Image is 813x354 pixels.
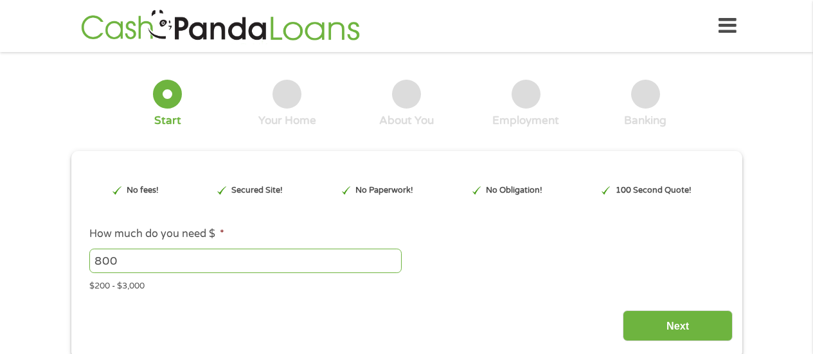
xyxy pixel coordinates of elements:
[231,184,283,197] p: Secured Site!
[624,114,666,128] div: Banking
[623,310,733,342] input: Next
[486,184,542,197] p: No Obligation!
[258,114,316,128] div: Your Home
[355,184,413,197] p: No Paperwork!
[127,184,159,197] p: No fees!
[89,276,723,293] div: $200 - $3,000
[77,8,364,44] img: GetLoanNow Logo
[492,114,559,128] div: Employment
[89,227,224,241] label: How much do you need $
[379,114,434,128] div: About You
[154,114,181,128] div: Start
[616,184,692,197] p: 100 Second Quote!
